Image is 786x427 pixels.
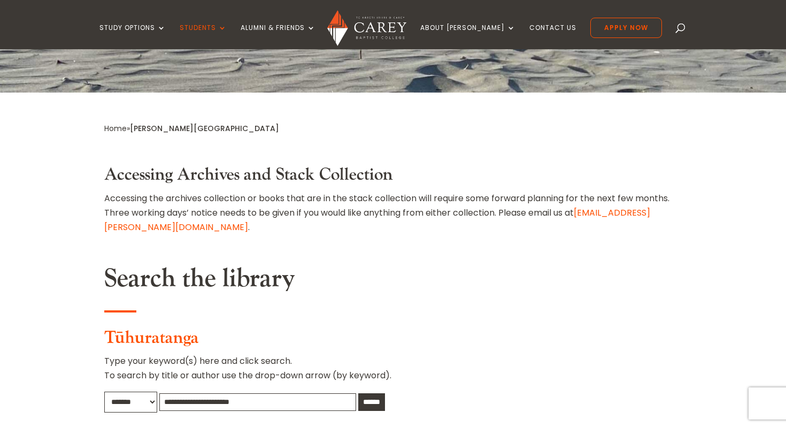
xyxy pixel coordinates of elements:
h2: Search the library [104,263,682,300]
a: Contact Us [529,24,576,49]
span: [PERSON_NAME][GEOGRAPHIC_DATA] [130,123,279,134]
p: Accessing the archives collection or books that are in the stack collection will require some for... [104,191,682,235]
p: Type your keyword(s) here and click search. To search by title or author use the drop-down arrow ... [104,354,682,391]
a: Home [104,123,127,134]
h3: Tūhuratanga [104,328,682,354]
a: Study Options [99,24,166,49]
a: About [PERSON_NAME] [420,24,515,49]
a: Students [180,24,227,49]
span: » [104,123,279,134]
h3: Accessing Archives and Stack Collection [104,165,682,190]
a: Apply Now [590,18,662,38]
a: Alumni & Friends [241,24,315,49]
img: Carey Baptist College [327,10,406,46]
